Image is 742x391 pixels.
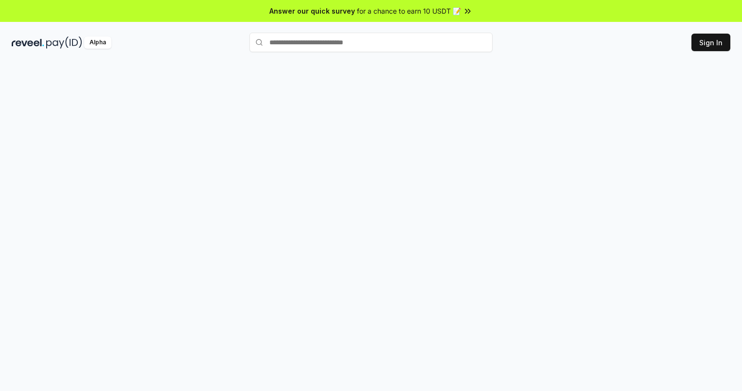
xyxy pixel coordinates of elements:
img: pay_id [46,37,82,49]
button: Sign In [691,34,730,51]
div: Alpha [84,37,111,49]
img: reveel_dark [12,37,44,49]
span: for a chance to earn 10 USDT 📝 [357,6,461,16]
span: Answer our quick survey [269,6,355,16]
